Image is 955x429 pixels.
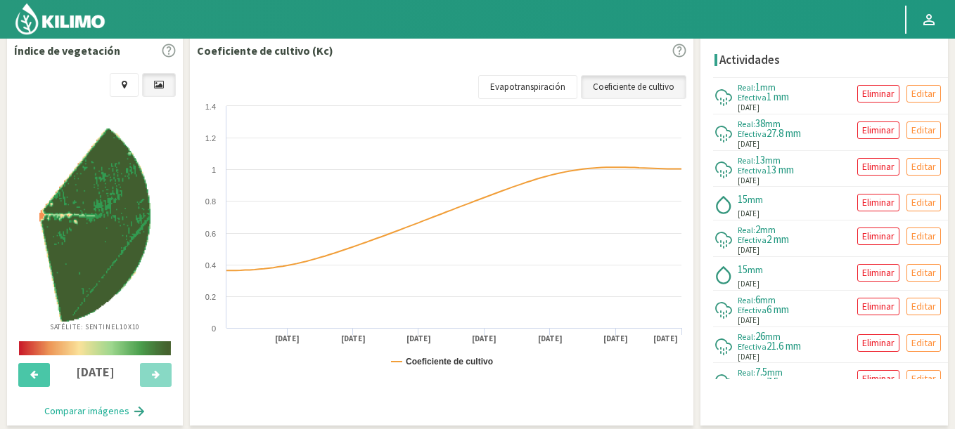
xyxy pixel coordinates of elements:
[906,85,941,103] button: Editar
[472,334,496,344] text: [DATE]
[738,278,759,290] span: [DATE]
[581,75,686,99] a: Coeficiente de cultivo
[857,158,899,176] button: Eliminar
[738,155,755,166] span: Real:
[755,329,765,343] span: 26
[341,334,366,344] text: [DATE]
[911,298,936,315] p: Editar
[862,159,895,175] p: Eliminar
[738,225,755,235] span: Real:
[862,371,895,387] p: Eliminar
[767,303,789,316] span: 6 mm
[738,295,755,305] span: Real:
[275,334,300,344] text: [DATE]
[212,166,216,174] text: 1
[755,365,767,378] span: 7.5
[738,192,748,206] span: 15
[738,92,767,103] span: Efectiva
[906,298,941,315] button: Editar
[755,117,765,130] span: 38
[862,335,895,351] p: Eliminar
[197,42,333,59] p: Coeficiente de cultivo (Kc)
[906,227,941,245] button: Editar
[906,194,941,211] button: Editar
[748,263,763,276] span: mm
[862,228,895,244] p: Eliminar
[738,119,755,129] span: Real:
[862,298,895,315] p: Eliminar
[911,371,936,387] p: Editar
[857,227,899,245] button: Eliminar
[857,298,899,315] button: Eliminar
[767,163,794,176] span: 13 mm
[738,305,767,315] span: Efectiva
[767,90,789,103] span: 1 mm
[767,126,801,140] span: 27.8 mm
[755,293,760,306] span: 6
[738,128,767,139] span: Efectiva
[653,334,678,344] text: [DATE]
[767,375,796,388] span: 7.5 mm
[765,117,781,130] span: mm
[58,365,132,379] h4: [DATE]
[212,324,216,333] text: 0
[738,82,755,93] span: Real:
[755,223,760,236] span: 2
[906,334,941,352] button: Editar
[911,122,936,138] p: Editar
[911,265,936,281] p: Editar
[738,244,759,256] span: [DATE]
[857,370,899,388] button: Eliminar
[14,42,120,59] p: Índice de vegetación
[765,330,781,343] span: mm
[738,263,748,276] span: 15
[738,315,759,326] span: [DATE]
[738,331,755,342] span: Real:
[406,357,493,367] text: Coeficiente de cultivo
[857,121,899,139] button: Eliminar
[765,154,781,166] span: mm
[39,128,151,322] img: 88a185aa-4889-49d1-9dbe-57abf8a3d4fb_-_sentinel_-_2025-09-14.png
[760,223,776,236] span: mm
[719,53,780,67] h4: Actividades
[760,293,776,306] span: mm
[738,367,755,378] span: Real:
[738,351,759,363] span: [DATE]
[478,75,577,99] a: Evapotranspiración
[738,175,759,187] span: [DATE]
[14,2,106,36] img: Kilimo
[862,265,895,281] p: Eliminar
[911,86,936,102] p: Editar
[205,261,216,270] text: 0.4
[738,165,767,176] span: Efectiva
[857,264,899,282] button: Eliminar
[911,228,936,244] p: Editar
[19,341,171,355] img: scale
[857,194,899,211] button: Eliminar
[738,377,767,388] span: Efectiva
[205,103,216,111] text: 1.4
[406,334,431,344] text: [DATE]
[857,334,899,352] button: Eliminar
[603,334,628,344] text: [DATE]
[748,193,763,206] span: mm
[755,153,765,166] span: 13
[906,370,941,388] button: Editar
[862,194,895,211] p: Eliminar
[911,159,936,175] p: Editar
[906,158,941,176] button: Editar
[205,230,216,238] text: 0.6
[738,235,767,245] span: Efectiva
[911,335,936,351] p: Editar
[767,339,801,352] span: 21.6 mm
[760,81,776,93] span: mm
[738,208,759,220] span: [DATE]
[911,194,936,211] p: Editar
[862,122,895,138] p: Eliminar
[205,197,216,206] text: 0.8
[205,293,216,301] text: 0.2
[767,366,783,378] span: mm
[30,397,160,425] button: Comparar imágenes
[857,85,899,103] button: Eliminar
[50,322,141,332] p: Satélite: Sentinel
